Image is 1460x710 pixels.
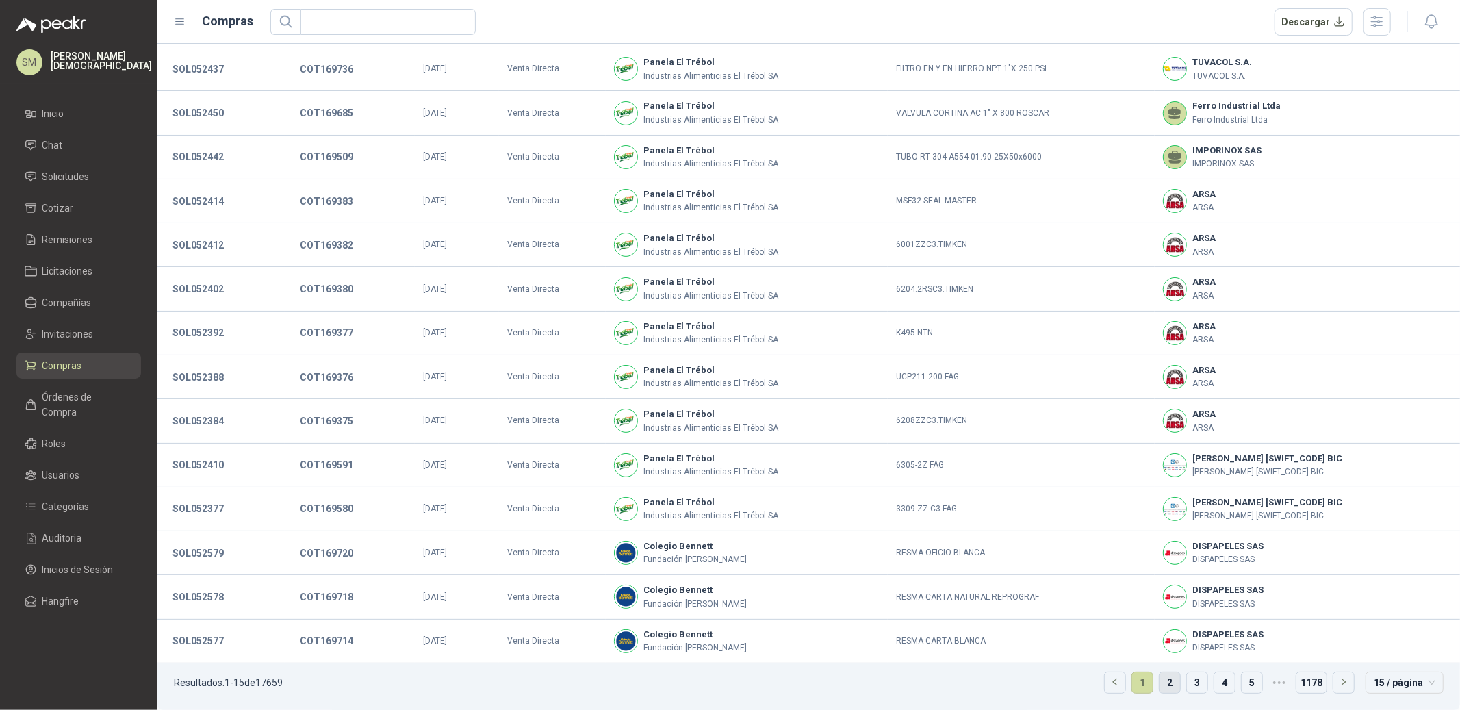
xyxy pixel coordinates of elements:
[166,496,231,521] button: SOL052377
[1241,672,1263,694] li: 5
[643,144,778,157] b: Panela El Trébol
[1164,233,1186,256] img: Company Logo
[1105,672,1125,693] button: left
[1268,672,1290,694] li: 5 páginas siguientes
[293,277,360,301] button: COT169380
[16,195,141,221] a: Cotizar
[174,678,283,687] p: Resultados: 1 - 15 de 17659
[615,102,637,125] img: Company Logo
[615,366,637,388] img: Company Logo
[166,365,231,390] button: SOL052388
[643,320,778,333] b: Panela El Trébol
[1164,630,1186,652] img: Company Logo
[1159,672,1181,694] li: 2
[16,525,141,551] a: Auditoria
[423,548,447,557] span: [DATE]
[888,179,1155,223] td: MSF32.SEAL MASTER
[1192,642,1264,655] p: DISPAPELES SAS
[1192,452,1342,466] b: [PERSON_NAME] [SWIFT_CODE] BIC
[1192,157,1262,170] p: IMPORINOX SAS
[16,101,141,127] a: Inicio
[1192,144,1262,157] b: IMPORINOX SAS
[888,223,1155,267] td: 6001ZZC3.TIMKEN
[16,588,141,614] a: Hangfire
[423,460,447,470] span: [DATE]
[1186,672,1208,694] li: 3
[499,575,606,619] td: Venta Directa
[643,55,778,69] b: Panela El Trébol
[1296,672,1327,694] li: 1178
[1164,542,1186,564] img: Company Logo
[1164,454,1186,477] img: Company Logo
[166,453,231,477] button: SOL052410
[423,372,447,381] span: [DATE]
[643,466,778,479] p: Industrias Alimenticias El Trébol SA
[42,499,90,514] span: Categorías
[615,498,637,520] img: Company Logo
[166,233,231,257] button: SOL052412
[1192,422,1216,435] p: ARSA
[16,164,141,190] a: Solicitudes
[1192,99,1281,113] b: Ferro Industrial Ltda
[888,355,1155,399] td: UCP211.200.FAG
[1192,201,1216,214] p: ARSA
[1333,672,1355,694] li: Página siguiente
[615,630,637,652] img: Company Logo
[293,629,360,653] button: COT169714
[16,353,141,379] a: Compras
[423,328,447,338] span: [DATE]
[1192,628,1264,642] b: DISPAPELES SAS
[1275,8,1353,36] button: Descargar
[643,496,778,509] b: Panela El Trébol
[499,179,606,223] td: Venta Directa
[888,620,1155,663] td: RESMA CARTA BLANCA
[1192,553,1264,566] p: DISPAPELES SAS
[293,233,360,257] button: COT169382
[615,409,637,432] img: Company Logo
[1192,583,1264,597] b: DISPAPELES SAS
[1192,407,1216,421] b: ARSA
[16,494,141,520] a: Categorías
[42,436,66,451] span: Roles
[16,462,141,488] a: Usuarios
[1214,672,1235,693] a: 4
[1164,322,1186,344] img: Company Logo
[1242,672,1262,693] a: 5
[499,312,606,355] td: Venta Directa
[499,91,606,135] td: Venta Directa
[643,70,778,83] p: Industrias Alimenticias El Trébol SA
[1164,366,1186,388] img: Company Logo
[888,91,1155,135] td: VALVULA CORTINA AC 1" X 800 ROSCAR
[423,416,447,425] span: [DATE]
[1104,672,1126,694] li: Página anterior
[643,231,778,245] b: Panela El Trébol
[1160,672,1180,693] a: 2
[499,399,606,443] td: Venta Directa
[1192,320,1216,333] b: ARSA
[888,487,1155,531] td: 3309 ZZ C3 FAG
[643,246,778,259] p: Industrias Alimenticias El Trébol SA
[16,384,141,425] a: Órdenes de Compra
[1192,364,1216,377] b: ARSA
[423,592,447,602] span: [DATE]
[1192,496,1342,509] b: [PERSON_NAME] [SWIFT_CODE] BIC
[1131,672,1153,694] li: 1
[1192,540,1264,553] b: DISPAPELES SAS
[615,146,637,168] img: Company Logo
[166,189,231,214] button: SOL052414
[643,642,747,655] p: Fundación [PERSON_NAME]
[293,144,360,169] button: COT169509
[499,223,606,267] td: Venta Directa
[615,542,637,564] img: Company Logo
[615,585,637,608] img: Company Logo
[293,409,360,433] button: COT169375
[1192,290,1216,303] p: ARSA
[1296,672,1327,693] a: 1178
[643,553,747,566] p: Fundación [PERSON_NAME]
[42,138,63,153] span: Chat
[423,196,447,205] span: [DATE]
[499,47,606,91] td: Venta Directa
[888,444,1155,487] td: 6305-2Z FAG
[1192,231,1216,245] b: ARSA
[423,504,447,514] span: [DATE]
